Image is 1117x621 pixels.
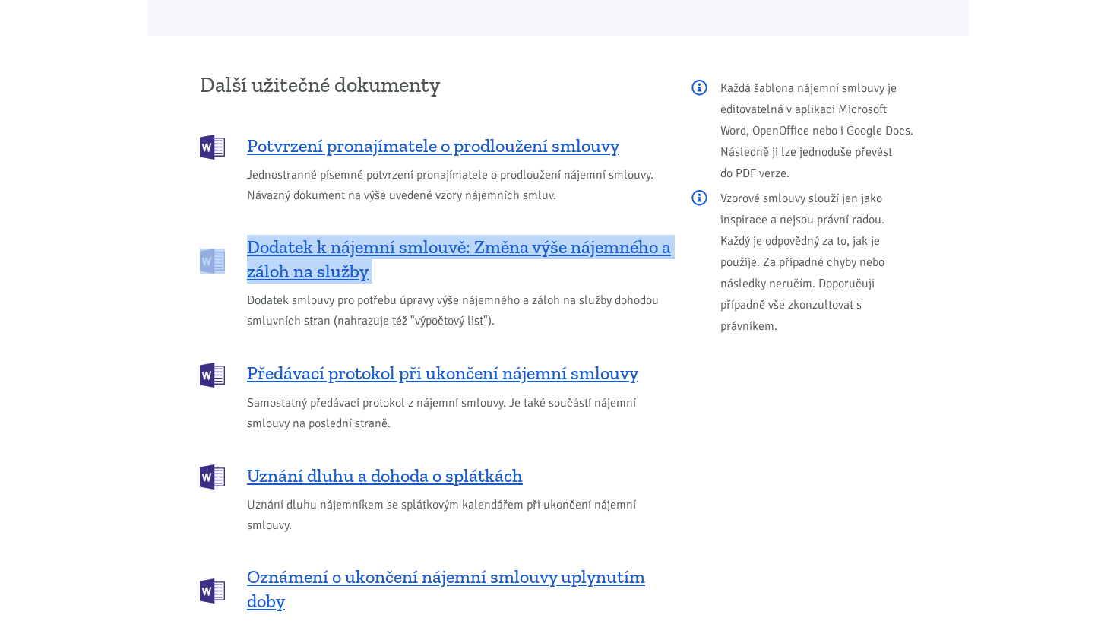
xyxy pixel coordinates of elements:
span: Oznámení o ukončení nájemní smlouvy uplynutím doby [247,565,671,613]
a: Uznání dluhu a dohoda o splátkách [200,463,671,488]
a: Oznámení o ukončení nájemní smlouvy uplynutím doby [200,565,671,613]
a: Dodatek k nájemní smlouvě: Změna výše nájemného a záloh na služby [200,235,671,284]
span: Dodatek k nájemní smlouvě: Změna výše nájemného a záloh na služby [247,235,671,284]
span: Potvrzení pronajímatele o prodloužení smlouvy [247,134,619,158]
span: Předávací protokol při ukončení nájemní smlouvy [247,361,638,385]
span: Dodatek smlouvy pro potřebu úpravy výše nájemného a záloh na služby dohodou smluvních stran (nahr... [247,290,671,331]
a: Předávací protokol při ukončení nájemní smlouvy [200,361,671,386]
img: DOCX (Word) [200,249,225,274]
img: DOCX (Word) [200,578,225,604]
span: Samostatný předávací protokol z nájemní smlouvy. Je také součástí nájemní smlouvy na poslední str... [247,393,671,434]
span: Jednostranné písemné potvrzení pronajímatele o prodloužení nájemní smlouvy. Návazný dokument na v... [247,165,671,206]
p: Vzorové smlouvy slouží jen jako inspirace a nejsou právní radou. Každý je odpovědný za to, jak je... [691,188,917,337]
img: DOCX (Word) [200,464,225,490]
span: Uznání dluhu nájemníkem se splátkovým kalendářem při ukončení nájemní smlouvy. [247,495,671,536]
p: Každá šablona nájemní smlouvy je editovatelná v aplikaci Microsoft Word, OpenOffice nebo i Google... [691,78,917,184]
span: Uznání dluhu a dohoda o splátkách [247,464,523,488]
h3: Další užitečné dokumenty [200,74,671,97]
img: DOCX (Word) [200,363,225,388]
img: DOCX (Word) [200,135,225,160]
a: Potvrzení pronajímatele o prodloužení smlouvy [200,133,671,158]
